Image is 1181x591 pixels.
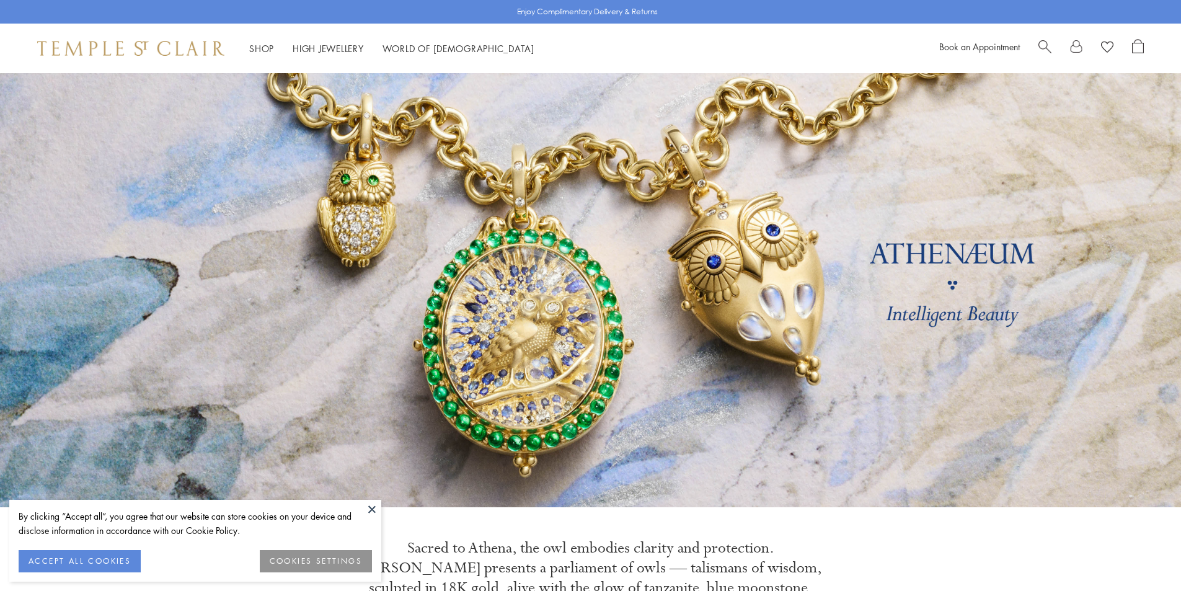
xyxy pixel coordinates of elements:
[260,550,372,572] button: COOKIES SETTINGS
[1101,39,1113,58] a: View Wishlist
[19,509,372,538] div: By clicking “Accept all”, you agree that our website can store cookies on your device and disclos...
[1119,533,1169,579] iframe: Gorgias live chat messenger
[19,550,141,572] button: ACCEPT ALL COOKIES
[1038,39,1051,58] a: Search
[37,41,224,56] img: Temple St. Clair
[1132,39,1144,58] a: Open Shopping Bag
[249,41,534,56] nav: Main navigation
[293,42,364,55] a: High JewelleryHigh Jewellery
[939,40,1020,53] a: Book an Appointment
[383,42,534,55] a: World of [DEMOGRAPHIC_DATA]World of [DEMOGRAPHIC_DATA]
[249,42,274,55] a: ShopShop
[517,6,658,18] p: Enjoy Complimentary Delivery & Returns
